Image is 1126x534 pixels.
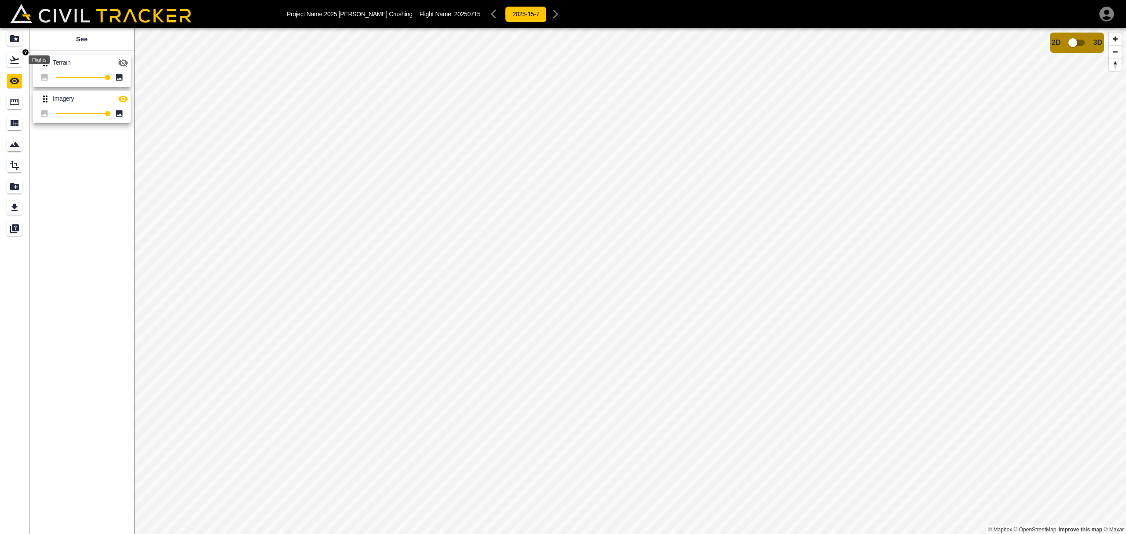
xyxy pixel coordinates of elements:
[1109,45,1122,58] button: Zoom out
[1014,527,1057,533] a: OpenStreetMap
[454,11,481,18] span: 20250715
[1052,39,1060,47] span: 2D
[505,6,547,22] button: 2025-15-7
[1104,527,1124,533] a: Maxar
[420,11,481,18] p: Flight Name:
[287,11,413,18] p: Project Name: 2025 [PERSON_NAME] Crushing
[11,4,191,22] img: Civil Tracker
[1059,527,1102,533] a: Map feedback
[29,55,50,64] div: Flights
[1109,58,1122,71] button: Reset bearing to north
[988,527,1012,533] a: Mapbox
[1109,33,1122,45] button: Zoom in
[1093,39,1102,47] span: 3D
